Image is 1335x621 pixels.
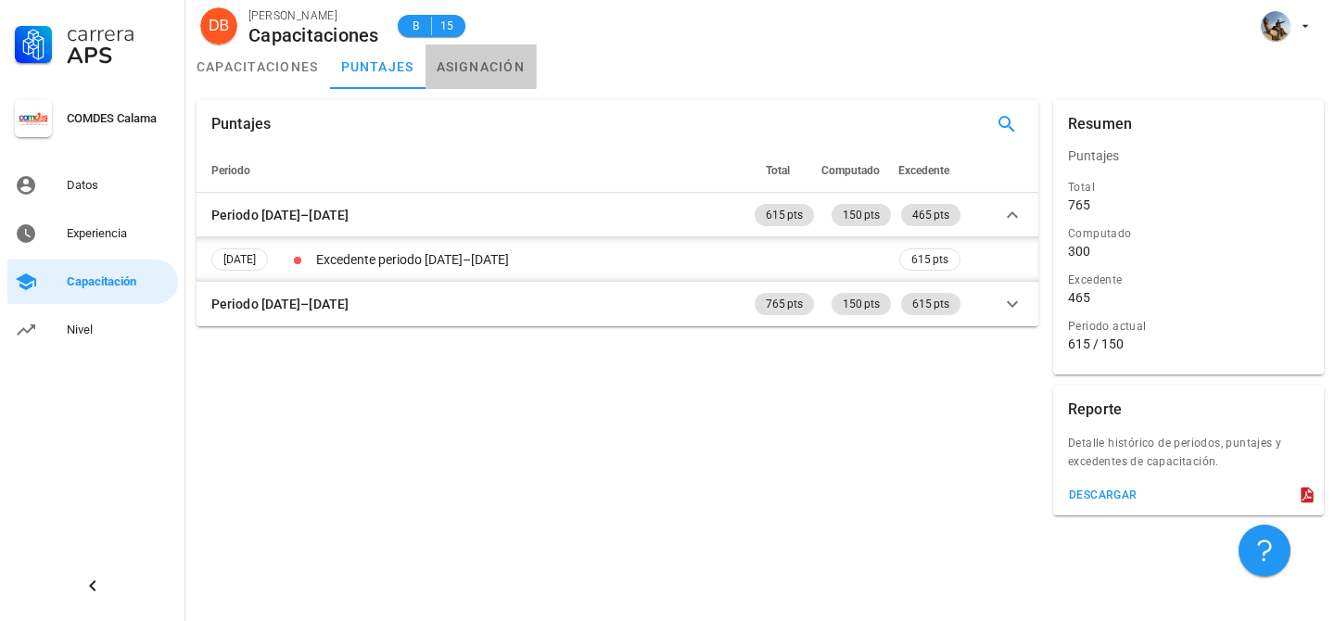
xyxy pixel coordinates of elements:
[7,211,178,256] a: Experiencia
[67,226,171,241] div: Experiencia
[211,164,250,177] span: Periodo
[843,293,880,315] span: 150 pts
[248,25,379,45] div: Capacitaciones
[439,17,454,35] span: 15
[766,293,803,315] span: 765 pts
[766,164,790,177] span: Total
[1053,434,1324,482] div: Detalle histórico de periodos, puntajes y excedentes de capacitación.
[1068,100,1132,148] div: Resumen
[818,148,895,193] th: Computado
[843,204,880,226] span: 150 pts
[211,100,271,148] div: Puntajes
[211,294,349,314] div: Periodo [DATE]–[DATE]
[426,44,537,89] a: asignación
[1068,336,1309,352] div: 615 / 150
[1068,317,1309,336] div: Periodo actual
[7,260,178,304] a: Capacitación
[1068,224,1309,243] div: Computado
[67,44,171,67] div: APS
[751,148,818,193] th: Total
[312,237,896,282] td: Excedente periodo [DATE]–[DATE]
[1053,133,1324,178] div: Puntajes
[1068,289,1090,306] div: 465
[911,249,948,270] span: 615 pts
[1068,243,1090,260] div: 300
[1068,271,1309,289] div: Excedente
[7,308,178,352] a: Nivel
[200,7,237,44] div: avatar
[1068,178,1309,196] div: Total
[67,274,171,289] div: Capacitación
[7,163,178,208] a: Datos
[912,204,949,226] span: 465 pts
[248,6,379,25] div: [PERSON_NAME]
[821,164,880,177] span: Computado
[1068,196,1090,213] div: 765
[1068,386,1122,434] div: Reporte
[197,148,751,193] th: Periodo
[185,44,330,89] a: capacitaciones
[67,22,171,44] div: Carrera
[895,148,964,193] th: Excedente
[766,204,803,226] span: 615 pts
[409,17,424,35] span: B
[223,249,256,270] span: [DATE]
[1261,11,1290,41] div: avatar
[912,293,949,315] span: 615 pts
[67,178,171,193] div: Datos
[1061,482,1145,508] button: descargar
[67,323,171,337] div: Nivel
[898,164,949,177] span: Excedente
[67,111,171,126] div: COMDES Calama
[209,7,229,44] span: DB
[330,44,426,89] a: puntajes
[1068,488,1138,501] div: descargar
[211,205,349,225] div: Periodo [DATE]–[DATE]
